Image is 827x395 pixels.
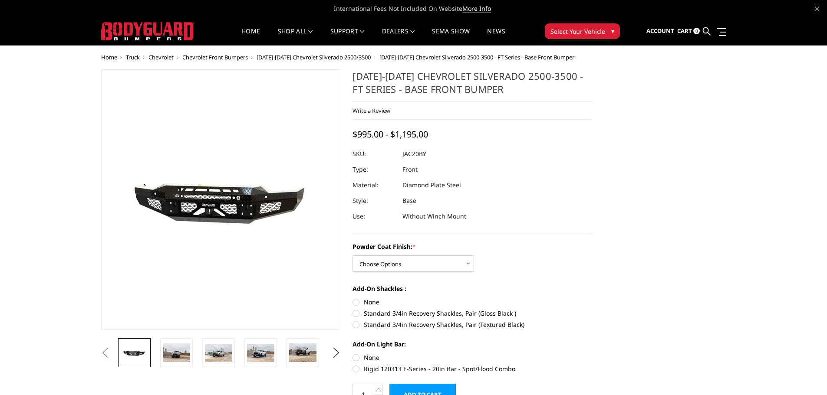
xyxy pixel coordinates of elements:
[353,320,592,329] label: Standard 3/4in Recovery Shackles, Pair (Textured Black)
[182,53,248,61] a: Chevrolet Front Bumpers
[257,53,371,61] a: [DATE]-[DATE] Chevrolet Silverado 2500/3500
[677,20,700,43] a: Cart 0
[353,177,396,193] dt: Material:
[353,340,592,349] label: Add-On Light Bar:
[646,20,674,43] a: Account
[487,28,505,45] a: News
[353,162,396,177] dt: Type:
[205,344,232,362] img: 2020-2023 Chevrolet Silverado 2500-3500 - FT Series - Base Front Bumper
[148,53,174,61] a: Chevrolet
[353,209,396,224] dt: Use:
[379,53,574,61] span: [DATE]-[DATE] Chevrolet Silverado 2500-3500 - FT Series - Base Front Bumper
[353,309,592,318] label: Standard 3/4in Recovery Shackles, Pair (Gloss Black )
[353,69,592,102] h1: [DATE]-[DATE] Chevrolet Silverado 2500-3500 - FT Series - Base Front Bumper
[402,193,416,209] dd: Base
[545,23,620,39] button: Select Your Vehicle
[353,284,592,293] label: Add-On Shackles :
[353,353,592,362] label: None
[402,146,426,162] dd: JAC20BY
[353,107,390,114] a: Write a Review
[646,27,674,35] span: Account
[126,53,140,61] a: Truck
[677,27,692,35] span: Cart
[289,343,316,362] img: 2020-2023 Chevrolet Silverado 2500-3500 - FT Series - Base Front Bumper
[353,146,396,162] dt: SKU:
[353,128,428,140] span: $995.00 - $1,195.00
[550,27,605,36] span: Select Your Vehicle
[330,28,365,45] a: Support
[353,193,396,209] dt: Style:
[402,177,461,193] dd: Diamond Plate Steel
[101,53,117,61] a: Home
[101,69,341,330] a: 2020-2023 Chevrolet Silverado 2500-3500 - FT Series - Base Front Bumper
[432,28,470,45] a: SEMA Show
[353,364,592,373] label: Rigid 120313 E-Series - 20in Bar - Spot/Flood Combo
[329,346,343,359] button: Next
[462,4,491,13] a: More Info
[99,346,112,359] button: Previous
[402,209,466,224] dd: Without Winch Mount
[163,343,190,362] img: 2020-2023 Chevrolet Silverado 2500-3500 - FT Series - Base Front Bumper
[241,28,260,45] a: Home
[611,26,614,36] span: ▾
[353,297,592,307] label: None
[402,162,418,177] dd: Front
[278,28,313,45] a: shop all
[247,344,274,362] img: 2020-2023 Chevrolet Silverado 2500-3500 - FT Series - Base Front Bumper
[693,28,700,34] span: 0
[101,22,194,40] img: BODYGUARD BUMPERS
[382,28,415,45] a: Dealers
[353,242,592,251] label: Powder Coat Finish:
